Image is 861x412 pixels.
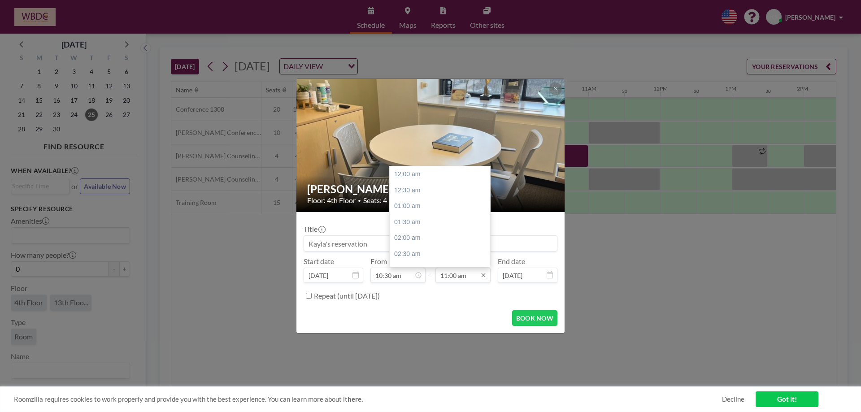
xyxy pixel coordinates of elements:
span: Seats: 4 [363,196,387,205]
label: Repeat (until [DATE]) [314,291,380,300]
a: Got it! [756,391,818,407]
div: 03:00 am [390,262,495,278]
button: BOOK NOW [512,310,557,326]
span: • [358,197,361,204]
label: Title [304,225,325,234]
input: Kayla's reservation [304,236,557,251]
div: 12:00 am [390,166,495,182]
label: From [370,257,387,266]
div: 12:30 am [390,182,495,199]
label: End date [498,257,525,266]
span: - [429,260,432,280]
div: 02:00 am [390,230,495,246]
span: Roomzilla requires cookies to work properly and provide you with the best experience. You can lea... [14,395,722,403]
label: Start date [304,257,334,266]
div: 02:30 am [390,246,495,262]
div: 01:30 am [390,214,495,230]
div: 01:00 am [390,198,495,214]
a: here. [348,395,363,403]
h2: [PERSON_NAME] Counseling Room [307,182,555,196]
span: Floor: 4th Floor [307,196,356,205]
a: Decline [722,395,744,403]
